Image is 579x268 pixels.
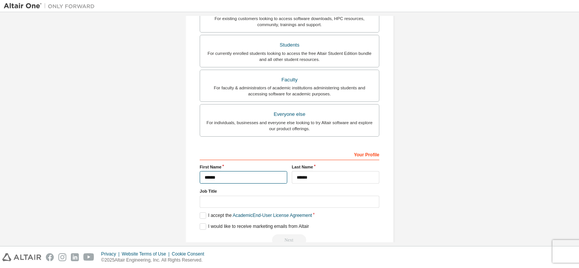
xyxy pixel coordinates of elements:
label: Last Name [292,164,379,170]
img: linkedin.svg [71,253,79,261]
img: instagram.svg [58,253,66,261]
div: For faculty & administrators of academic institutions administering students and accessing softwa... [205,85,374,97]
div: Your Profile [200,148,379,160]
a: Academic End-User License Agreement [233,213,312,218]
label: Job Title [200,188,379,194]
div: Faculty [205,75,374,85]
label: First Name [200,164,287,170]
p: © 2025 Altair Engineering, Inc. All Rights Reserved. [101,257,209,263]
div: Students [205,40,374,50]
div: For currently enrolled students looking to access the free Altair Student Edition bundle and all ... [205,50,374,62]
div: Privacy [101,251,122,257]
img: youtube.svg [83,253,94,261]
div: Website Terms of Use [122,251,172,257]
div: Everyone else [205,109,374,120]
img: facebook.svg [46,253,54,261]
div: Read and acccept EULA to continue [200,234,379,246]
div: For existing customers looking to access software downloads, HPC resources, community, trainings ... [205,16,374,28]
div: Cookie Consent [172,251,208,257]
div: For individuals, businesses and everyone else looking to try Altair software and explore our prod... [205,120,374,132]
label: I accept the [200,212,312,219]
label: I would like to receive marketing emails from Altair [200,223,309,230]
img: altair_logo.svg [2,253,41,261]
img: Altair One [4,2,99,10]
